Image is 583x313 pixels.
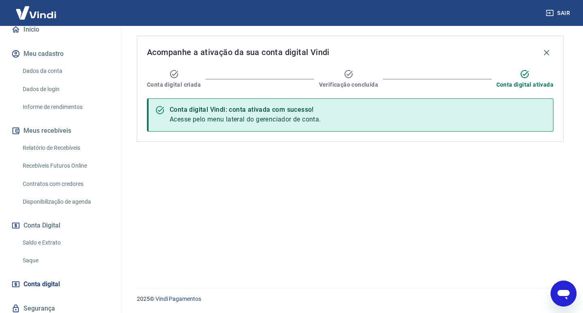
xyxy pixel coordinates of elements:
[10,275,111,293] a: Conta digital
[319,81,378,89] span: Verificação concluída
[170,105,321,115] div: Conta digital Vindi: conta ativada com sucesso!
[10,21,111,38] a: Início
[19,140,111,156] a: Relatório de Recebíveis
[19,252,111,269] a: Saque
[170,115,321,123] span: Acesse pelo menu lateral do gerenciador de conta.
[19,158,111,174] a: Recebíveis Futuros Online
[19,81,111,98] a: Dados de login
[19,99,111,115] a: Informe de rendimentos
[10,45,111,63] button: Meu cadastro
[10,0,62,25] img: Vindi
[19,63,111,79] a: Dados da conta
[23,279,60,290] span: Conta digital
[147,46,330,59] span: Acompanhe a ativação da sua conta digital Vindi
[10,122,111,140] button: Meus recebíveis
[155,296,201,302] a: Vindi Pagamentos
[147,81,201,89] span: Conta digital criada
[551,281,577,307] iframe: Botão para abrir a janela de mensagens, conversa em andamento
[544,6,573,21] button: Sair
[496,81,553,89] span: Conta digital ativada
[137,295,564,303] p: 2025 ©
[19,176,111,192] a: Contratos com credores
[19,194,111,210] a: Disponibilização de agenda
[19,234,111,251] a: Saldo e Extrato
[10,217,111,234] button: Conta Digital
